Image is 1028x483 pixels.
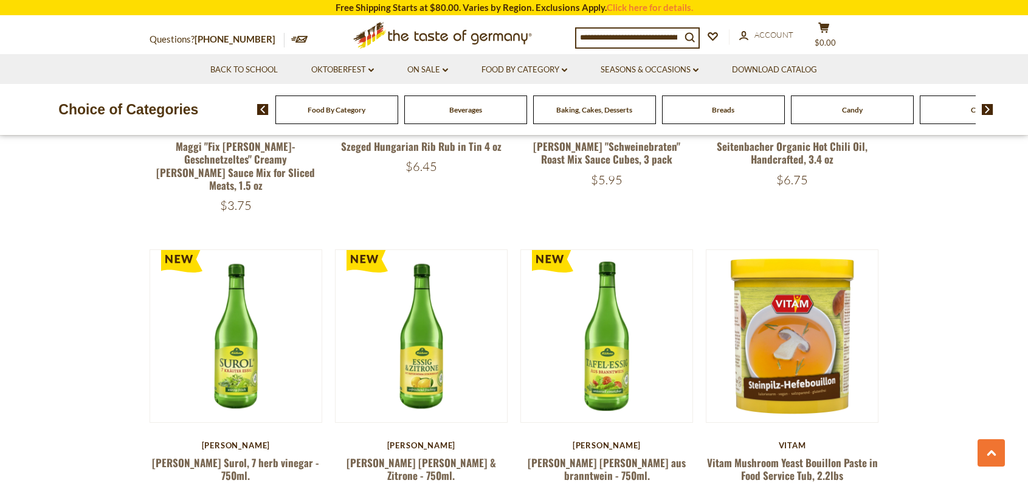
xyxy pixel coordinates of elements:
[732,63,817,77] a: Download Catalog
[210,63,278,77] a: Back to School
[607,2,693,13] a: Click here for details.
[591,172,623,187] span: $5.95
[150,440,323,450] div: [PERSON_NAME]
[707,455,878,483] a: Vitam Mushroom Yeast Bouillon Paste in Food Service Tub, 2.2lbs
[335,440,508,450] div: [PERSON_NAME]
[806,22,843,52] button: $0.00
[156,139,315,193] a: Maggi "Fix [PERSON_NAME]-Geschnetzeltes" Creamy [PERSON_NAME] Sauce Mix for Sliced Meats, 1.5 oz
[556,105,632,114] a: Baking, Cakes, Desserts
[152,455,319,483] a: [PERSON_NAME] Surol, 7 herb vinegar - 750ml.
[520,440,694,450] div: [PERSON_NAME]
[533,139,680,167] a: [PERSON_NAME] "Schweinebraten" Roast Mix Sauce Cubes, 3 pack
[717,139,868,167] a: Seitenbacher Organic Hot Chili Oil, Handcrafted, 3.4 oz
[449,105,482,114] a: Beverages
[481,63,567,77] a: Food By Category
[815,38,836,47] span: $0.00
[341,139,502,154] a: Szeged Hungarian Rib Rub in Tin 4 oz
[257,104,269,115] img: previous arrow
[754,30,793,40] span: Account
[150,32,285,47] p: Questions?
[311,63,374,77] a: Oktoberfest
[195,33,275,44] a: [PHONE_NUMBER]
[706,440,879,450] div: Vitam
[150,250,322,422] img: Kuehne Surol, 7 herb vinegar - 750ml.
[971,105,992,114] a: Cereal
[220,198,252,213] span: $3.75
[336,250,508,422] img: Kuehne Essig & Zitrone - 750ml.
[521,250,693,422] img: Kuehne Tafel-Essig aus branntwein - 750ml.
[405,159,437,174] span: $6.45
[982,104,993,115] img: next arrow
[407,63,448,77] a: On Sale
[308,105,365,114] a: Food By Category
[776,172,808,187] span: $6.75
[601,63,699,77] a: Seasons & Occasions
[347,455,496,483] a: [PERSON_NAME] [PERSON_NAME] & Zitrone - 750ml.
[528,455,686,483] a: [PERSON_NAME] [PERSON_NAME] aus branntwein - 750ml.
[842,105,863,114] a: Candy
[706,250,878,422] img: Vitam Mushroom Yeast Bouillon Paste in Food Service Tub, 2.2lbs
[712,105,734,114] a: Breads
[739,29,793,42] a: Account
